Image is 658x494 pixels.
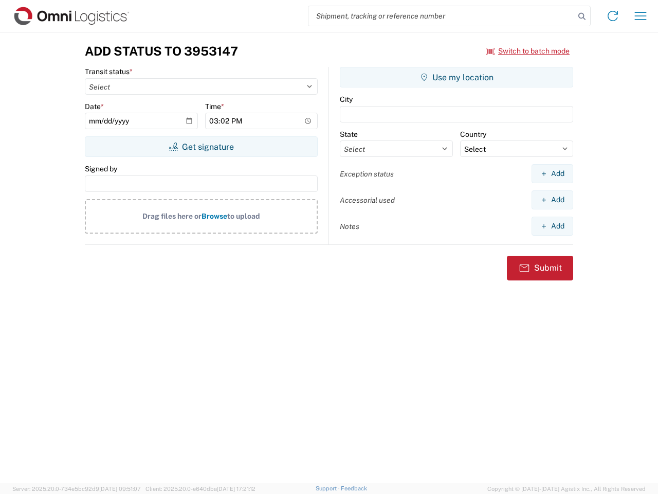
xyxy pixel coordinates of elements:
[99,486,141,492] span: [DATE] 09:51:07
[85,102,104,111] label: Date
[340,222,359,231] label: Notes
[145,486,255,492] span: Client: 2025.20.0-e640dba
[217,486,255,492] span: [DATE] 17:21:12
[85,136,318,157] button: Get signature
[308,6,575,26] input: Shipment, tracking or reference number
[460,130,486,139] label: Country
[341,485,367,491] a: Feedback
[340,196,395,205] label: Accessorial used
[142,212,202,220] span: Drag files here or
[532,190,573,209] button: Add
[486,43,570,60] button: Switch to batch mode
[532,164,573,183] button: Add
[316,485,341,491] a: Support
[340,169,394,179] label: Exception status
[532,217,573,236] button: Add
[202,212,227,220] span: Browse
[12,486,141,492] span: Server: 2025.20.0-734e5bc92d9
[205,102,224,111] label: Time
[340,130,358,139] label: State
[487,484,646,493] span: Copyright © [DATE]-[DATE] Agistix Inc., All Rights Reserved
[227,212,260,220] span: to upload
[85,44,238,59] h3: Add Status to 3953147
[85,164,117,173] label: Signed by
[340,95,353,104] label: City
[340,67,573,87] button: Use my location
[507,256,573,280] button: Submit
[85,67,133,76] label: Transit status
